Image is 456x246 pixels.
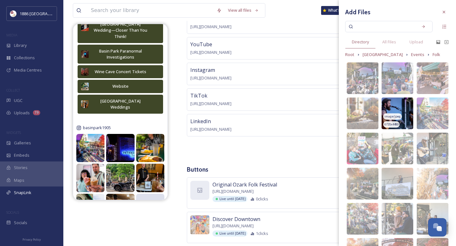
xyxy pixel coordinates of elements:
span: 1886 [GEOGRAPHIC_DATA] [20,10,70,16]
img: 3f3894f0-9061-4691-8c6c-48bab6acebec.jpg [417,168,448,199]
a: View all files [225,4,262,16]
span: Events [411,52,424,58]
img: 536268860_1157697203058211_9105178751359742393_n.jpg [106,164,134,192]
img: 085daaf2-e3f1-4bcb-b3e9-50d95ac43b02.jpg [382,98,413,129]
span: Instagram [190,66,215,73]
img: 1cff1621-1ade-4306-abd8-22671605c0d4.jpg [347,168,378,199]
span: [URL][DOMAIN_NAME] [190,24,231,29]
img: bb486fc1-1b6c-4bec-b3a8-dec4d40e3c9b.jpg [417,98,448,129]
span: Stories [14,165,28,171]
span: COLLECT [6,88,20,92]
div: Live until [DATE] [212,230,247,237]
img: 535824448_1157712226390042_2242405333462824357_n.jpg [76,164,104,192]
img: 6e90c3bc-1cca-43bd-a039-79024bd583dd.jpg [81,50,89,58]
img: 3a3a5f79-7843-461b-972e-780dd5d71058.jpg [417,133,448,164]
span: [URL][DOMAIN_NAME] [212,223,254,229]
span: 6720 x 4480 [384,122,399,127]
button: [GEOGRAPHIC_DATA] Weddings [78,95,163,114]
span: [URL][DOMAIN_NAME] [212,188,254,194]
img: 536274171_1157703256390939_4087707626856630978_n.jpg [106,134,134,162]
img: b6a02e10-3b37-49b9-b369-9f0b3c237f48.jpg [347,98,378,129]
span: Embeds [14,152,29,158]
span: Galleries [14,140,31,146]
span: [URL][DOMAIN_NAME] [190,101,231,106]
span: basinpark1905 [83,125,111,131]
span: Directory [352,39,369,45]
img: 8cc587b0-0ce9-465f-b695-9f4199d2e009.jpg [417,62,448,94]
img: abadebb9-45a0-4fcd-88ef-6db07eacdc79.jpg [81,68,89,76]
img: 70fd1b9d-eaa9-49d8-b5e2-6676aec596f3.jpg [347,62,378,94]
span: Collections [14,55,35,61]
span: Socials [14,220,27,226]
img: 381caa37-0e01-4d09-95ef-214e6ad7a308.jpg [382,168,413,199]
span: 1 clicks [256,230,268,237]
input: Search your library [88,3,213,17]
span: Root [345,52,354,58]
img: ad633710-b5c7-45a3-bdb6-c3898634bcda.jpg [347,203,378,235]
div: 79 [33,110,40,115]
div: Live until [DATE] [212,196,247,202]
div: Your Downtown [GEOGRAPHIC_DATA] Wedding—Closer Than You Think! [92,15,149,40]
span: 0 clicks [256,196,268,202]
img: 640b9f9c-a1c8-4a08-9215-6d4b716cb14f.jpg [382,62,413,94]
span: Discover Downtown [212,215,260,223]
button: Website [78,80,163,93]
span: [URL][DOMAIN_NAME] [190,49,231,55]
span: Media Centres [14,67,42,73]
img: 539409362_1166535672174364_6552292151118036058_n.jpg [76,134,104,162]
div: Website [92,83,149,89]
div: Basin Park Paranormal Investigations [92,48,149,60]
span: SnapLink [14,190,31,196]
span: Folk [433,52,440,58]
img: 504f9edf-8ce7-40fc-be0a-49e60216ff92.jpg [190,215,209,234]
span: [URL][DOMAIN_NAME] [190,126,231,132]
img: c8b6786c-0f54-4c98-9f2a-17299886711f.jpg [382,203,413,235]
span: Original Ozark Folk Festival [212,181,277,188]
h3: Buttons [187,165,446,174]
img: 535390412_1158629429631655_3822286336357249599_n.jpg [106,194,134,222]
button: Your Downtown [GEOGRAPHIC_DATA] Wedding—Closer Than You Think! [78,12,163,43]
span: TikTok [190,92,207,99]
span: SOCIALS [6,210,19,215]
img: 6c0e4c3a-600b-4734-a6d7-ef2c6d47d426.jpg [417,203,448,235]
span: Facebook [190,15,213,22]
span: YouTube [190,41,212,48]
button: Wine Cave Concert Tickets [78,65,163,78]
a: Privacy Policy [22,235,41,243]
h3: Add Files [345,8,370,17]
span: WIDGETS [6,130,21,135]
button: Basin Park Paranormal Investigations [78,45,163,64]
img: 535381976_1160418729452725_4672021582631352513_n.jpg [136,164,164,192]
span: Upload [409,39,423,45]
div: Wine Cave Concert Tickets [92,69,149,75]
span: LinkedIn [190,118,211,125]
img: 536267379_1164515252376406_8196725608149994070_n.jpg [136,134,164,162]
span: All Files [382,39,396,45]
span: Privacy Policy [22,237,41,242]
img: logos.png [10,10,16,17]
span: [URL][DOMAIN_NAME] [190,75,231,81]
img: 8bb687a3-8cc2-477c-992f-ffd26af8c9fc.jpg [81,100,89,108]
span: image/jpeg [384,114,401,119]
div: [GEOGRAPHIC_DATA] Weddings [92,98,149,110]
img: 7286a469-f90b-4a4c-8647-fc808d6a99b5.jpg [81,83,89,90]
span: [GEOGRAPHIC_DATA] [363,52,403,58]
img: 536269991_1157714979723100_1115180591581216856_n.jpg [76,194,104,222]
span: MEDIA [6,33,17,37]
span: Uploads [14,110,30,116]
img: 03d3f724-5b21-42e9-aa2c-fcc6dc19222d.jpg [347,133,378,164]
a: What's New [321,6,353,15]
span: Maps [14,177,24,183]
img: 5e136c76-8537-4ccc-826e-e7d9cb228dfa.jpg [81,23,89,31]
span: Library [14,42,27,48]
span: UGC [14,98,22,104]
img: d10d19a0-ae5f-4906-835c-b3972d715cbb.jpg [382,133,413,164]
button: Open Chat [428,218,446,237]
